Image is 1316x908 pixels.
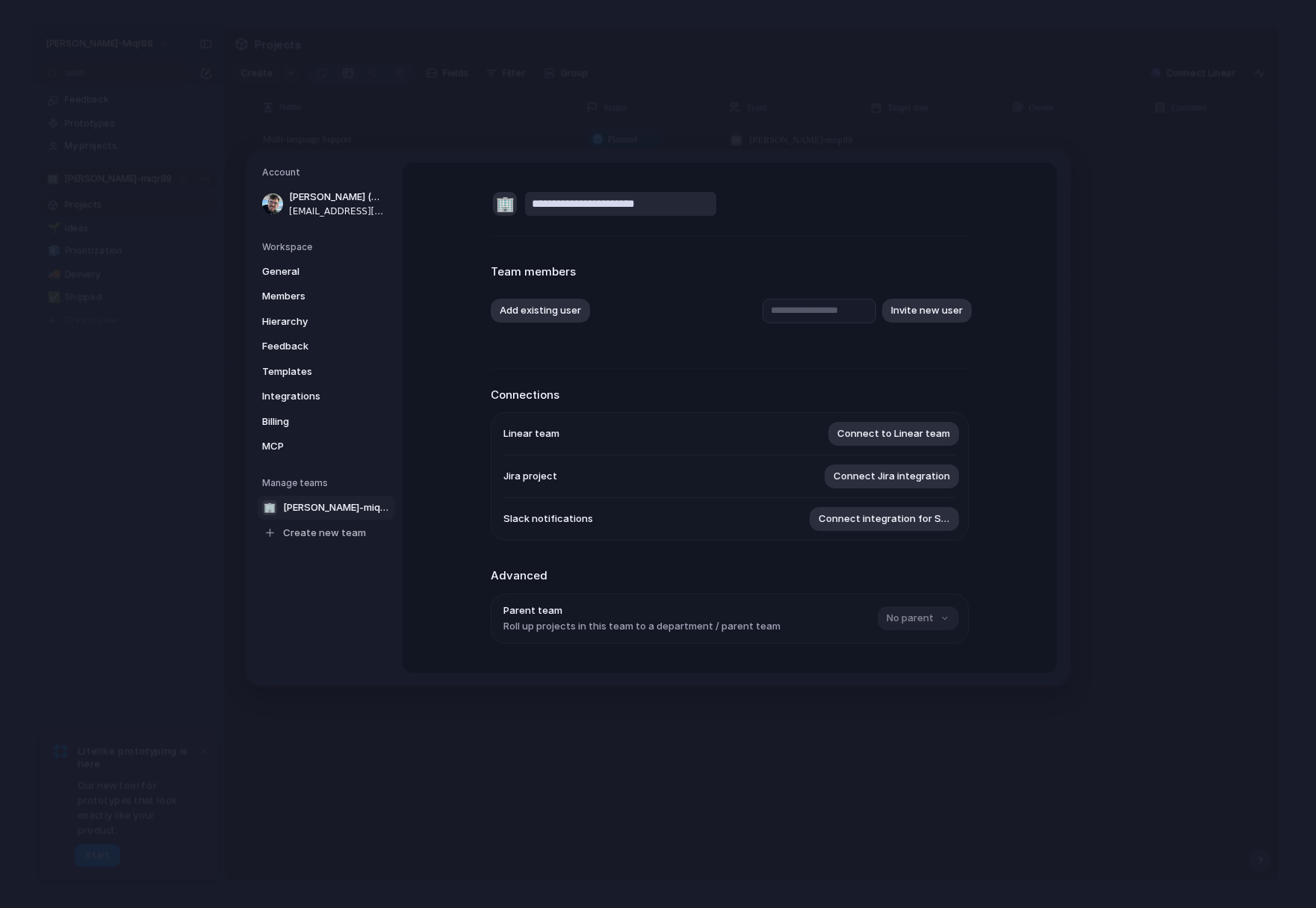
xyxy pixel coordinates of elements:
span: Integrations [262,389,358,404]
a: Connect to Linear team [828,422,956,446]
span: Feedback [262,339,358,354]
span: [PERSON_NAME] (miqr89) [289,190,385,205]
a: 🏢[PERSON_NAME]-miqr89 [258,495,395,519]
h5: Account [262,166,388,179]
a: MCP [258,435,388,458]
a: Create new team [258,520,395,544]
a: Templates [258,359,388,383]
span: Connect to Linear team [837,426,950,441]
a: Hierarchy [258,309,388,333]
span: Slack notifications [503,511,593,526]
span: Linear team [503,426,559,441]
span: Roll up projects in this team to a department / parent team [503,619,780,634]
span: Create new team [283,526,366,541]
h2: Connections [491,386,969,403]
button: Invite new user [882,299,972,323]
h2: Team members [491,264,969,281]
span: Connect integration for Slack [819,511,950,526]
span: Parent team [503,603,780,618]
span: Members [262,289,358,304]
h5: Manage teams [262,476,388,489]
h2: Danger zone [491,670,969,687]
a: Feedback [258,335,388,358]
button: 🏢 [491,190,519,218]
a: Integrations [258,385,388,408]
div: 🏢 [262,500,277,514]
button: Add existing user [491,299,590,323]
button: Connect integration for Slack [810,507,959,531]
a: [PERSON_NAME] (miqr89)[EMAIL_ADDRESS][DOMAIN_NAME] [258,185,388,223]
a: Billing [258,409,388,433]
span: [PERSON_NAME]-miqr89 [283,500,391,515]
h5: Workspace [262,240,388,253]
span: Hierarchy [262,314,358,329]
div: 🏢 [493,192,517,216]
h2: Advanced [491,567,969,585]
a: Members [258,284,388,308]
button: Connect to Linear team [828,422,959,446]
span: Templates [262,364,358,379]
span: [EMAIL_ADDRESS][DOMAIN_NAME] [289,204,385,217]
button: Connect Jira integration [825,464,959,488]
span: Connect Jira integration [834,469,950,484]
span: Jira project [503,469,557,484]
a: Connect Jira integration [825,464,956,488]
span: MCP [262,439,358,454]
span: General [262,264,358,279]
span: Billing [262,414,358,429]
a: General [258,259,388,283]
